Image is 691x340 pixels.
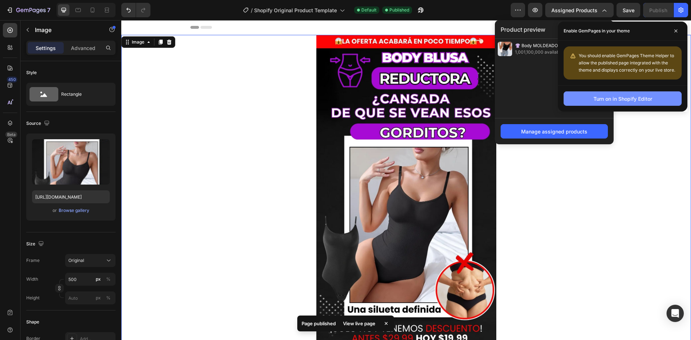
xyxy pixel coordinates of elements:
[106,276,110,282] div: %
[32,190,110,203] input: https://example.com/image.jpg
[26,295,40,301] label: Height
[106,295,110,301] div: %
[26,276,38,282] label: Width
[3,3,54,17] button: 7
[579,53,675,73] span: You should enable GemPages Theme Helper to allow the published page integrated with the theme and...
[501,124,608,139] button: Manage assigned products
[104,294,113,302] button: px
[254,6,337,14] span: Shopify Original Product Template
[96,276,101,282] div: px
[59,207,89,214] div: Browse gallery
[26,239,45,249] div: Size
[551,6,597,14] span: Assigned Products
[94,294,103,302] button: %
[564,91,682,106] button: Turn on in Shopify Editor
[121,20,691,340] iframe: Design area
[53,206,57,215] span: or
[515,49,598,55] span: 1,001,100,000 available
[5,132,17,137] div: Beta
[7,77,17,82] div: 450
[617,3,640,17] button: Save
[65,291,116,304] input: px%
[545,3,614,17] button: Assigned Products
[94,275,103,284] button: %
[32,139,110,185] img: preview-image
[96,295,101,301] div: px
[26,319,39,325] div: Shape
[71,44,95,52] p: Advanced
[643,3,673,17] button: Publish
[195,15,375,333] img: gempages_581505305695748616-0288dbc8-5e05-4936-86d0-63455c689790.jpg
[623,7,634,13] span: Save
[121,3,150,17] div: Undo/Redo
[68,257,84,264] span: Original
[35,26,96,34] p: Image
[521,128,587,135] div: Manage assigned products
[361,7,376,13] span: Default
[58,207,90,214] button: Browse gallery
[26,119,51,128] div: Source
[339,318,380,328] div: View live page
[515,42,598,49] span: 👚 Body MOLDEADOR - Reductor -Cintura perfecta
[26,257,40,264] label: Frame
[498,42,512,56] img: preview-img
[593,95,652,103] div: Turn on in Shopify Editor
[667,305,684,322] div: Open Intercom Messenger
[65,273,116,286] input: px%
[389,7,409,13] span: Published
[36,44,56,52] p: Settings
[104,275,113,284] button: px
[501,25,545,34] span: Product preview
[47,6,50,14] p: 7
[26,69,37,76] div: Style
[9,19,24,25] div: Image
[302,320,336,327] p: Page published
[564,27,630,35] p: Enable GemPages in your theme
[649,6,667,14] div: Publish
[65,254,116,267] button: Original
[251,6,253,14] span: /
[61,86,105,103] div: Rectangle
